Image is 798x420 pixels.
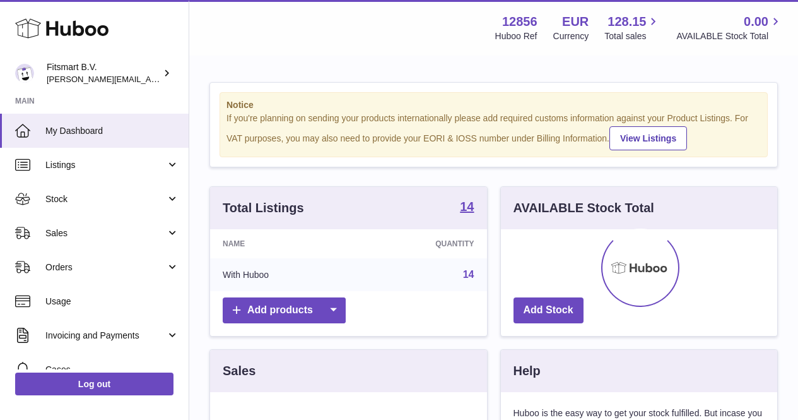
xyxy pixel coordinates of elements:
[15,64,34,83] img: jonathan@leaderoo.com
[513,363,541,380] h3: Help
[226,112,761,150] div: If you're planning on sending your products internationally please add required customs informati...
[45,193,166,205] span: Stock
[604,30,660,42] span: Total sales
[744,13,768,30] span: 0.00
[45,227,166,239] span: Sales
[45,261,166,273] span: Orders
[223,200,304,217] h3: Total Listings
[513,200,654,217] h3: AVAILABLE Stock Total
[223,297,346,323] a: Add products
[47,61,160,85] div: Fitsmart B.V.
[226,99,761,111] strong: Notice
[45,330,166,342] span: Invoicing and Payments
[45,296,179,308] span: Usage
[609,126,687,150] a: View Listings
[210,258,356,291] td: With Huboo
[45,159,166,171] span: Listings
[562,13,589,30] strong: EUR
[460,200,474,213] strong: 14
[607,13,646,30] span: 128.15
[604,13,660,42] a: 128.15 Total sales
[356,229,486,258] th: Quantity
[15,373,173,395] a: Log out
[502,13,537,30] strong: 12856
[463,269,474,280] a: 14
[495,30,537,42] div: Huboo Ref
[676,30,783,42] span: AVAILABLE Stock Total
[676,13,783,42] a: 0.00 AVAILABLE Stock Total
[210,229,356,258] th: Name
[513,297,584,323] a: Add Stock
[460,200,474,215] a: 14
[223,363,255,380] h3: Sales
[553,30,589,42] div: Currency
[45,125,179,137] span: My Dashboard
[45,364,179,376] span: Cases
[47,74,253,84] span: [PERSON_NAME][EMAIL_ADDRESS][DOMAIN_NAME]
